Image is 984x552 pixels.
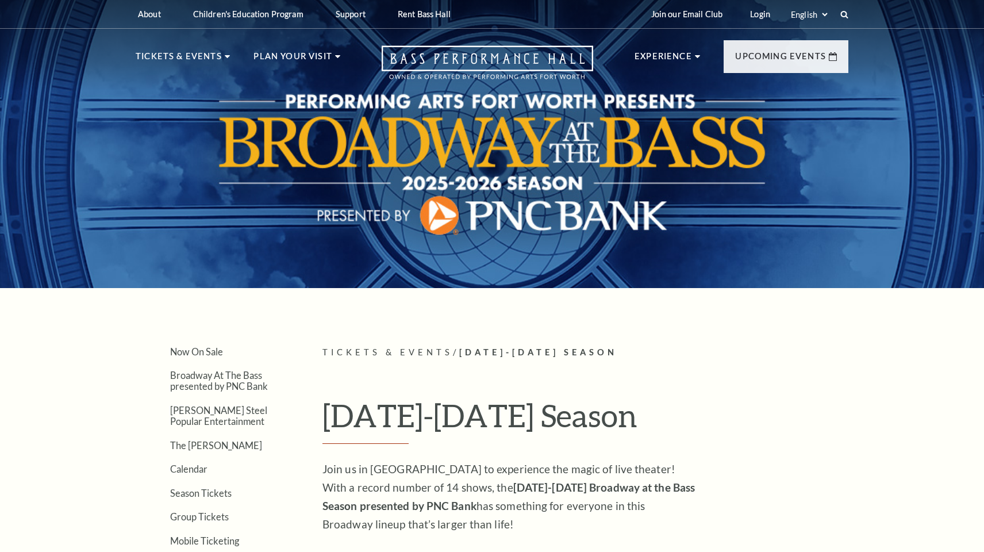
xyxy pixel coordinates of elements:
[635,49,692,70] p: Experience
[336,9,366,19] p: Support
[735,49,826,70] p: Upcoming Events
[170,440,262,451] a: The [PERSON_NAME]
[136,49,222,70] p: Tickets & Events
[789,9,829,20] select: Select:
[322,347,453,357] span: Tickets & Events
[459,347,617,357] span: [DATE]-[DATE] Season
[193,9,303,19] p: Children's Education Program
[170,346,223,357] a: Now On Sale
[138,9,161,19] p: About
[322,346,848,360] p: /
[170,535,239,546] a: Mobile Ticketing
[170,370,268,392] a: Broadway At The Bass presented by PNC Bank
[170,511,229,522] a: Group Tickets
[170,463,207,474] a: Calendar
[322,460,696,534] p: Join us in [GEOGRAPHIC_DATA] to experience the magic of live theater! With a record number of 14 ...
[253,49,332,70] p: Plan Your Visit
[322,397,848,444] h1: [DATE]-[DATE] Season
[170,488,232,499] a: Season Tickets
[170,405,267,427] a: [PERSON_NAME] Steel Popular Entertainment
[398,9,451,19] p: Rent Bass Hall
